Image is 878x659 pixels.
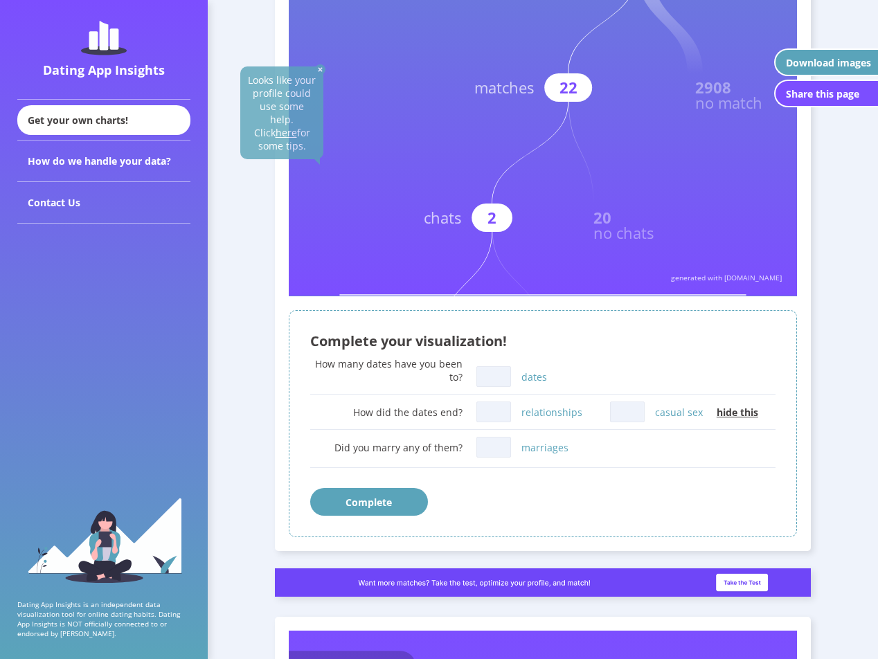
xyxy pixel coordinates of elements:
[17,105,190,135] div: Get your own charts!
[21,62,187,78] div: Dating App Insights
[248,73,316,152] a: Looks like your profile could use some help. Clickherefor some tips.
[655,406,703,419] label: casual sex
[774,48,878,76] button: Download images
[310,357,463,383] div: How many dates have you been to?
[717,406,758,419] span: hide this
[774,80,878,107] button: Share this page
[81,21,127,55] img: dating-app-insights-logo.5abe6921.svg
[786,56,871,69] div: Download images
[671,273,782,283] text: generated with [DOMAIN_NAME]
[17,182,190,224] div: Contact Us
[487,208,496,228] text: 2
[521,406,582,419] label: relationships
[521,370,547,383] label: dates
[593,223,654,244] text: no chats
[26,496,182,583] img: sidebar_girl.91b9467e.svg
[474,78,535,98] text: matches
[310,488,428,516] button: Complete
[275,126,296,139] u: here
[695,93,762,114] text: no match
[17,141,190,182] div: How do we handle your data?
[593,208,611,228] text: 20
[786,87,859,100] div: Share this page
[521,441,568,454] label: marriages
[423,208,461,228] text: chats
[275,568,811,597] img: roast_slim_banner.a2e79667.png
[310,332,776,350] div: Complete your visualization!
[310,406,463,419] div: How did the dates end?
[310,441,463,454] div: Did you marry any of them?
[248,73,316,152] span: Looks like your profile could use some help. Click for some tips.
[315,64,325,75] img: close-solid-white.82ef6a3c.svg
[695,78,731,98] text: 2908
[559,78,577,98] text: 22
[17,599,190,638] p: Dating App Insights is an independent data visualization tool for online dating habits. Dating Ap...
